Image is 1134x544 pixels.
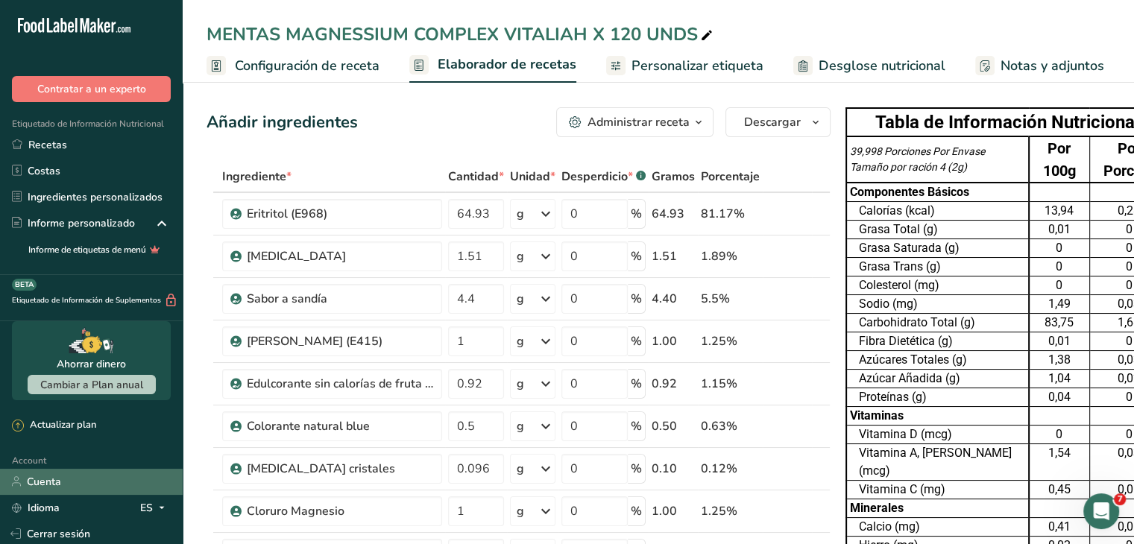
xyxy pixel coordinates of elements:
[517,205,524,223] div: g
[247,247,433,265] div: [MEDICAL_DATA]
[409,48,576,83] a: Elaborador de recetas
[701,205,760,223] div: 81.17%
[12,495,60,521] a: Idioma
[247,205,433,223] div: Eritritol (E968)
[846,388,1029,407] td: Proteínas (g)
[247,375,433,393] div: Edulcorante sin calorías de fruta [PERSON_NAME][DEMOGRAPHIC_DATA]
[652,502,695,520] div: 1.00
[652,417,695,435] div: 0.50
[846,276,1029,295] td: Colesterol (mg)
[1033,276,1086,294] div: 0
[793,49,945,83] a: Desglose nutricional
[1033,481,1086,499] div: 0,45
[652,375,695,393] div: 0.92
[1033,295,1086,313] div: 1,49
[510,168,555,186] span: Unidad
[12,215,135,231] div: Informe personalizado
[588,113,690,131] div: Administrar receta
[846,183,1029,202] td: Componentes Básicos
[1114,493,1126,505] span: 7
[701,375,760,393] div: 1.15%
[850,161,937,173] span: Tamaño por ración
[1033,351,1086,369] div: 1,38
[846,444,1029,481] td: Vitamina A, [PERSON_NAME] (mcg)
[701,332,760,350] div: 1.25%
[1033,221,1086,238] div: 0,01
[1001,56,1104,76] span: Notas y adjuntos
[57,356,126,372] div: Ahorrar dinero
[846,202,1029,221] td: Calorías (kcal)
[701,460,760,478] div: 0.12%
[701,502,760,520] div: 1.25%
[247,502,433,520] div: Cloruro Magnesio
[247,332,433,350] div: [PERSON_NAME] (E415)
[140,499,171,516] div: ES
[517,332,524,350] div: g
[631,56,763,76] span: Personalizar etiqueta
[517,247,524,265] div: g
[1033,388,1086,406] div: 0,04
[247,290,433,308] div: Sabor a sandía
[846,499,1029,518] td: Minerales
[247,460,433,478] div: [MEDICAL_DATA] cristales
[850,144,1025,159] div: 39,998 Porciones Por Envase
[846,481,1029,499] td: Vitamina C (mg)
[846,351,1029,370] td: Azúcares Totales (g)
[975,49,1104,83] a: Notas y adjuntos
[1033,518,1086,536] div: 0,41
[517,290,524,308] div: g
[1083,493,1119,529] iframe: Intercom live chat
[12,279,37,291] div: BETA
[517,375,524,393] div: g
[701,247,760,265] div: 1.89%
[701,168,760,186] span: Porcentaje
[1033,258,1086,276] div: 0
[207,110,358,135] div: Añadir ingredientes
[652,290,695,308] div: 4.40
[846,314,1029,332] td: Carbohidrato Total (g)
[846,407,1029,426] td: Vitaminas
[1033,426,1086,443] div: 0
[207,49,379,83] a: Configuración de receta
[1033,202,1086,220] div: 13,94
[846,221,1029,239] td: Grasa Total (g)
[846,332,1029,351] td: Fibra Dietética (g)
[12,418,96,433] div: Actualizar plan
[1033,314,1086,332] div: 83,75
[207,21,716,48] div: MENTAS MAGNESSIUM COMPLEX VITALIAH X 120 UNDS
[744,113,801,131] span: Descargar
[819,56,945,76] span: Desglose nutricional
[846,426,1029,444] td: Vitamina D (mcg)
[517,417,524,435] div: g
[40,378,143,392] span: Cambiar a Plan anual
[517,460,524,478] div: g
[1033,332,1086,350] div: 0,01
[846,258,1029,276] td: Grasa Trans (g)
[556,107,714,137] button: Administrar receta
[846,518,1029,537] td: Calcio (mg)
[12,76,171,102] button: Contratar a un experto
[701,290,760,308] div: 5.5%
[652,205,695,223] div: 64.93
[606,49,763,83] a: Personalizar etiqueta
[1033,444,1086,462] div: 1,54
[846,370,1029,388] td: Azúcar Añadida (g)
[846,295,1029,314] td: Sodio (mg)
[1029,136,1090,183] td: Por 100g
[846,239,1029,258] td: Grasa Saturada (g)
[222,168,292,186] span: Ingrediente
[561,168,646,186] div: Desperdicio
[438,54,576,75] span: Elaborador de recetas
[1033,370,1086,388] div: 1,04
[1033,239,1086,257] div: 0
[448,168,504,186] span: Cantidad
[235,56,379,76] span: Configuración de receta
[517,502,524,520] div: g
[725,107,831,137] button: Descargar
[652,460,695,478] div: 0.10
[247,417,433,435] div: Colorante natural blue
[939,161,967,173] span: 4 (2g)
[652,168,695,186] span: Gramos
[701,417,760,435] div: 0.63%
[652,332,695,350] div: 1.00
